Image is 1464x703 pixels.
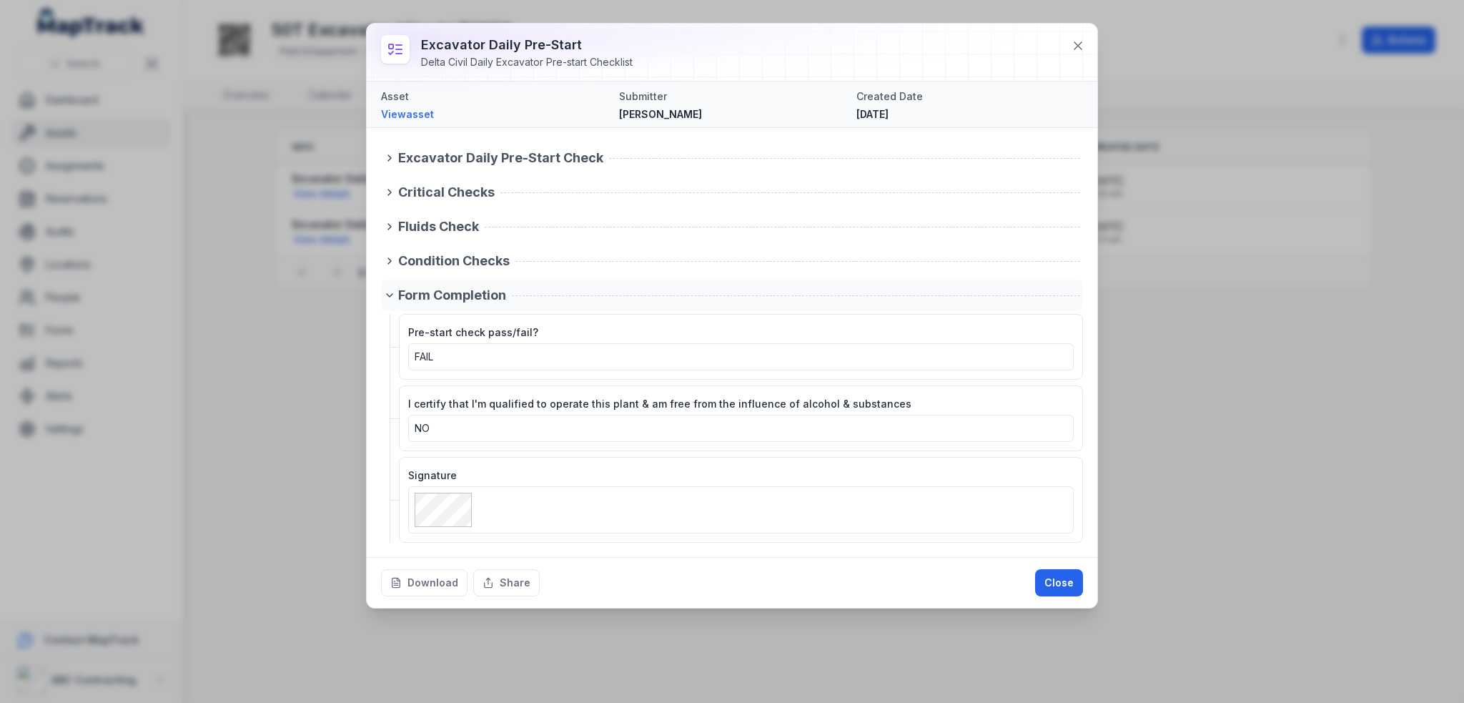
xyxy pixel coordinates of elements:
[619,90,667,102] span: Submitter
[398,182,495,202] span: Critical Checks
[381,107,608,122] a: Viewasset
[421,35,633,55] h3: Excavator Daily Pre-start
[408,469,457,481] span: Signature
[408,326,538,338] span: Pre-start check pass/fail?
[856,108,889,120] span: [DATE]
[856,108,889,120] time: 22/08/2025, 6:22:23 am
[398,285,506,305] span: Form Completion
[408,398,911,410] span: I certify that I'm qualified to operate this plant & am free from the influence of alcohol & subs...
[473,569,540,596] button: Share
[619,108,702,120] span: [PERSON_NAME]
[398,251,510,271] span: Condition Checks
[1035,569,1083,596] button: Close
[421,55,633,69] div: Delta Civil Daily Excavator Pre-start Checklist
[381,569,468,596] button: Download
[856,90,923,102] span: Created Date
[381,90,409,102] span: Asset
[415,422,430,434] span: NO
[398,148,603,168] span: Excavator Daily Pre-Start Check
[398,217,479,237] span: Fluids Check
[415,350,433,363] span: FAIL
